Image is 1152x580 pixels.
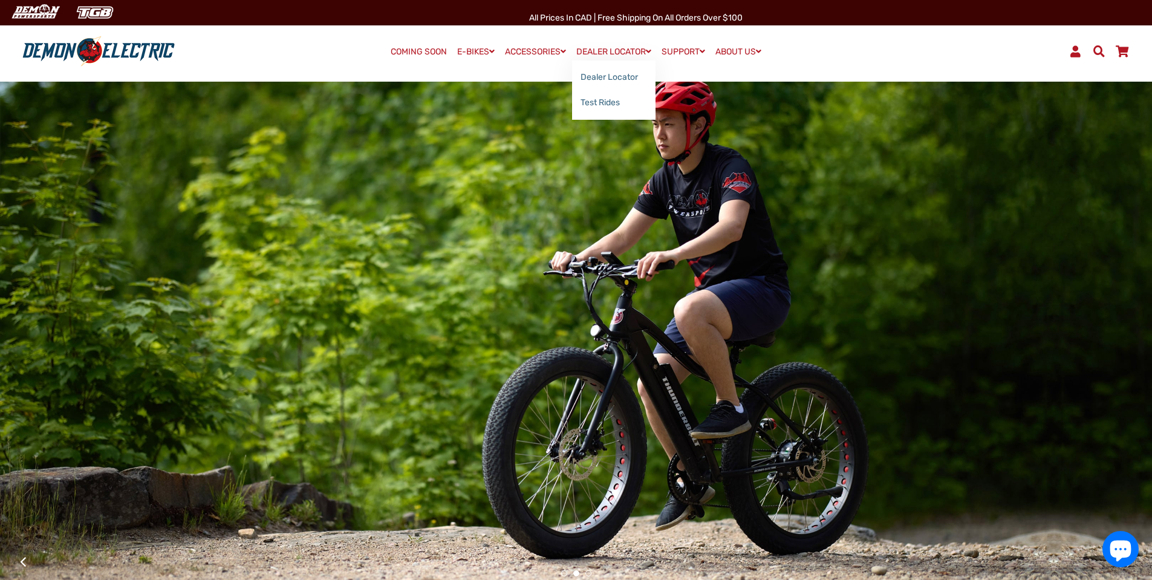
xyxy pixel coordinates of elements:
button: 3 of 3 [585,570,591,576]
a: SUPPORT [657,43,709,60]
img: TGB Canada [70,2,120,22]
a: ACCESSORIES [501,43,570,60]
img: Demon Electric logo [18,36,179,67]
span: All Prices in CAD | Free shipping on all orders over $100 [529,13,743,23]
a: Dealer Locator [572,65,656,90]
a: COMING SOON [386,44,451,60]
a: E-BIKES [453,43,499,60]
a: DEALER LOCATOR [572,43,656,60]
img: Demon Electric [6,2,64,22]
a: Test Rides [572,90,656,116]
inbox-online-store-chat: Shopify online store chat [1099,531,1142,570]
button: 1 of 3 [561,570,567,576]
a: ABOUT US [711,43,766,60]
button: 2 of 3 [573,570,579,576]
